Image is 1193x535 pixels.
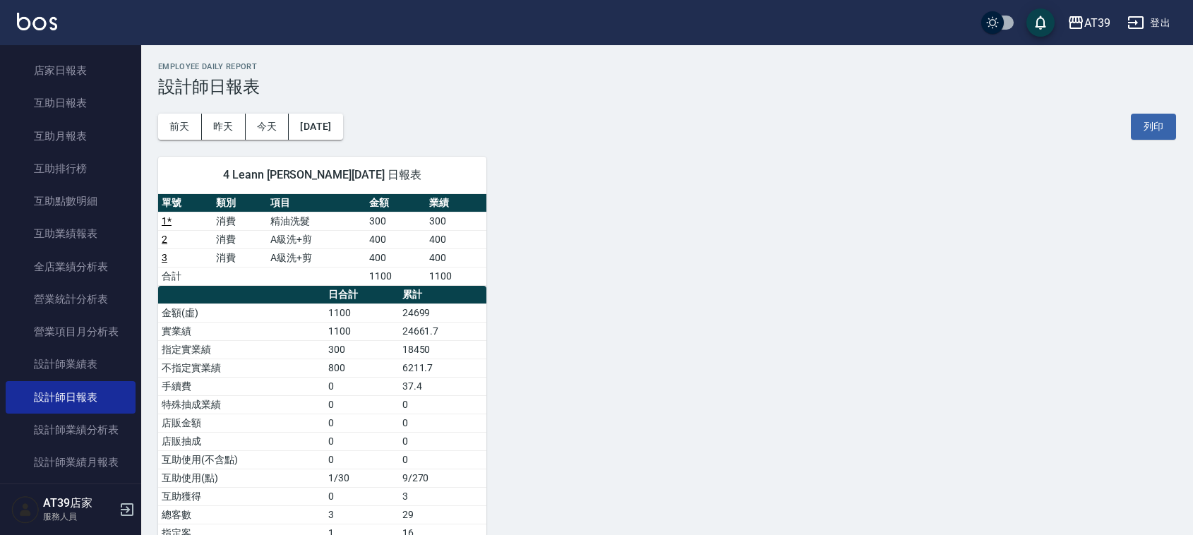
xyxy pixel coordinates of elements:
th: 業績 [426,194,486,212]
td: 店販抽成 [158,432,325,450]
td: 300 [325,340,398,359]
a: 互助日報表 [6,87,136,119]
a: 設計師抽成報表 [6,479,136,511]
td: 24661.7 [399,322,486,340]
td: 300 [366,212,426,230]
td: 300 [426,212,486,230]
a: 全店業績分析表 [6,251,136,283]
td: 400 [366,248,426,267]
th: 累計 [399,286,486,304]
td: 3 [325,505,398,524]
button: AT39 [1062,8,1116,37]
a: 營業統計分析表 [6,283,136,315]
td: 0 [325,414,398,432]
td: 400 [426,248,486,267]
td: 1100 [325,303,398,322]
img: Logo [17,13,57,30]
td: 0 [399,432,486,450]
td: 0 [399,414,486,432]
td: 1100 [426,267,486,285]
th: 項目 [267,194,366,212]
td: 29 [399,505,486,524]
td: 0 [399,450,486,469]
h5: AT39店家 [43,496,115,510]
a: 設計師業績表 [6,348,136,380]
a: 營業項目月分析表 [6,315,136,348]
button: [DATE] [289,114,342,140]
td: 合計 [158,267,212,285]
a: 互助排行榜 [6,152,136,185]
td: 不指定實業績 [158,359,325,377]
th: 金額 [366,194,426,212]
a: 3 [162,252,167,263]
div: AT39 [1084,14,1110,32]
td: 400 [426,230,486,248]
a: 設計師業績月報表 [6,446,136,479]
button: 今天 [246,114,289,140]
span: 4 Leann [PERSON_NAME][DATE] 日報表 [175,168,469,182]
td: 互助使用(點) [158,469,325,487]
td: 精油洗髮 [267,212,366,230]
td: 0 [325,450,398,469]
td: 0 [325,377,398,395]
td: 18450 [399,340,486,359]
td: 實業績 [158,322,325,340]
td: 互助使用(不含點) [158,450,325,469]
button: 昨天 [202,114,246,140]
p: 服務人員 [43,510,115,523]
th: 單號 [158,194,212,212]
td: 總客數 [158,505,325,524]
td: 0 [325,487,398,505]
td: 1/30 [325,469,398,487]
img: Person [11,495,40,524]
button: 前天 [158,114,202,140]
td: 消費 [212,248,267,267]
a: 設計師日報表 [6,381,136,414]
td: 1100 [366,267,426,285]
td: 1100 [325,322,398,340]
td: 24699 [399,303,486,322]
td: 800 [325,359,398,377]
td: 手續費 [158,377,325,395]
a: 互助業績報表 [6,217,136,250]
button: save [1026,8,1055,37]
a: 2 [162,234,167,245]
td: 金額(虛) [158,303,325,322]
a: 店家日報表 [6,54,136,87]
td: 0 [325,395,398,414]
td: A級洗+剪 [267,248,366,267]
button: 登出 [1122,10,1176,36]
td: 特殊抽成業績 [158,395,325,414]
td: 店販金額 [158,414,325,432]
td: 消費 [212,230,267,248]
td: 9/270 [399,469,486,487]
td: 0 [399,395,486,414]
h3: 設計師日報表 [158,77,1176,97]
a: 互助點數明細 [6,185,136,217]
a: 設計師業績分析表 [6,414,136,446]
td: 6211.7 [399,359,486,377]
td: 400 [366,230,426,248]
td: 3 [399,487,486,505]
button: 列印 [1131,114,1176,140]
td: 指定實業績 [158,340,325,359]
h2: Employee Daily Report [158,62,1176,71]
td: A級洗+剪 [267,230,366,248]
th: 日合計 [325,286,398,304]
td: 消費 [212,212,267,230]
th: 類別 [212,194,267,212]
td: 0 [325,432,398,450]
a: 互助月報表 [6,120,136,152]
table: a dense table [158,194,486,286]
td: 互助獲得 [158,487,325,505]
td: 37.4 [399,377,486,395]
